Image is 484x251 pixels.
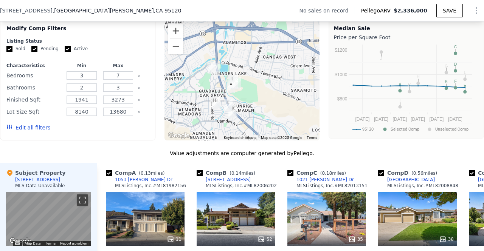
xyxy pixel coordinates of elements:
div: Min [65,63,98,69]
text: Unselected Comp [435,127,468,132]
text: [DATE] [411,117,425,122]
a: 1021 [PERSON_NAME] Dr [287,177,354,183]
button: Show Options [469,3,484,18]
button: Keyboard shortcuts [224,135,256,140]
text: D [454,62,457,66]
span: , CA 95120 [154,8,181,14]
text: $1000 [335,72,347,77]
text: L [464,70,466,75]
text: [DATE] [374,117,388,122]
div: 1053 [PERSON_NAME] Dr [115,177,172,183]
text: J [380,56,383,61]
text: $1200 [335,48,347,53]
span: ( miles) [226,171,258,176]
text: [DATE] [448,117,462,122]
div: Price per Square Foot [334,32,479,43]
text: K [408,83,411,87]
button: Clear [138,74,141,77]
a: Open this area in Google Maps (opens a new window) [166,131,191,140]
div: Finished Sqft [6,94,62,105]
img: Google [166,131,191,140]
div: 5958 Crossmont Cir [225,72,239,91]
text: F [455,79,457,83]
div: [GEOGRAPHIC_DATA] [387,177,435,183]
div: 6044 Crossview Cir [224,77,238,96]
div: Lot Size Sqft [6,106,62,117]
div: 52 [258,236,272,243]
button: SAVE [436,4,463,17]
a: 1053 [PERSON_NAME] Dr [106,177,172,183]
div: Modify Comp Filters [6,25,149,38]
a: Report a problem [60,241,88,245]
span: , [GEOGRAPHIC_DATA][PERSON_NAME] [53,7,181,14]
div: [STREET_ADDRESS] [15,177,60,183]
label: Pending [31,46,59,52]
div: Listing Status [6,38,149,44]
button: Clear [138,86,141,89]
div: MLS Data Unavailable [15,183,65,189]
a: [GEOGRAPHIC_DATA] [378,177,435,183]
span: 0.14 [231,171,242,176]
div: Characteristics [6,63,62,69]
div: Comp A [106,169,168,177]
span: $2,336,000 [394,8,427,14]
div: MLSListings, Inc. # ML82013151 [296,183,368,189]
span: ( miles) [408,171,440,176]
div: Comp C [287,169,349,177]
input: Sold [6,46,12,52]
button: Keyboard shortcuts [15,241,20,245]
a: Terms [307,136,317,140]
div: MLSListings, Inc. # ML82006202 [206,183,277,189]
div: 1021 [PERSON_NAME] Dr [296,177,354,183]
a: [STREET_ADDRESS] [197,177,251,183]
img: Google [8,236,33,246]
button: Zoom in [168,23,183,38]
span: Map data ©2025 Google [261,136,302,140]
span: ( miles) [136,171,168,176]
text: H [417,74,420,79]
div: 11 [167,236,181,243]
button: Map Data [25,241,40,246]
text: [DATE] [393,117,407,122]
div: MLSListings, Inc. # ML82008848 [387,183,458,189]
text: [DATE] [355,117,370,122]
button: Toggle fullscreen view [77,194,88,206]
div: 1021 Mazzone Dr [230,74,244,92]
text: C [454,45,457,49]
button: Clear [138,111,141,114]
span: Pellego ARV [361,7,394,14]
span: 0.13 [141,171,151,176]
div: Bedrooms [6,70,62,81]
button: Edit all filters [6,124,50,131]
div: Street View [6,192,91,246]
div: 6239 Mojave Dr [207,94,222,112]
text: E [464,83,466,88]
button: Clear [138,99,141,102]
div: MLSListings, Inc. # ML81982156 [115,183,186,189]
a: Terms [45,241,56,245]
span: 0.18 [322,171,332,176]
label: Sold [6,46,25,52]
div: [STREET_ADDRESS] [206,177,251,183]
div: 1131 Carla Dr [221,96,236,115]
text: $800 [337,96,347,102]
div: Max [101,63,135,69]
text: I [400,98,401,103]
div: 38 [439,236,454,243]
div: Comp D [378,169,440,177]
span: ( miles) [317,171,349,176]
div: Median Sale [334,25,479,32]
div: Subject Property [6,169,65,177]
input: Pending [31,46,37,52]
svg: A chart. [334,43,477,137]
text: A [399,82,402,86]
span: 0.56 [413,171,423,176]
text: B [445,79,448,84]
text: [DATE] [430,117,444,122]
text: 95120 [362,127,374,132]
div: Map [6,192,91,246]
div: No sales on record [299,7,354,14]
div: 35 [348,236,363,243]
input: Active [65,46,71,52]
